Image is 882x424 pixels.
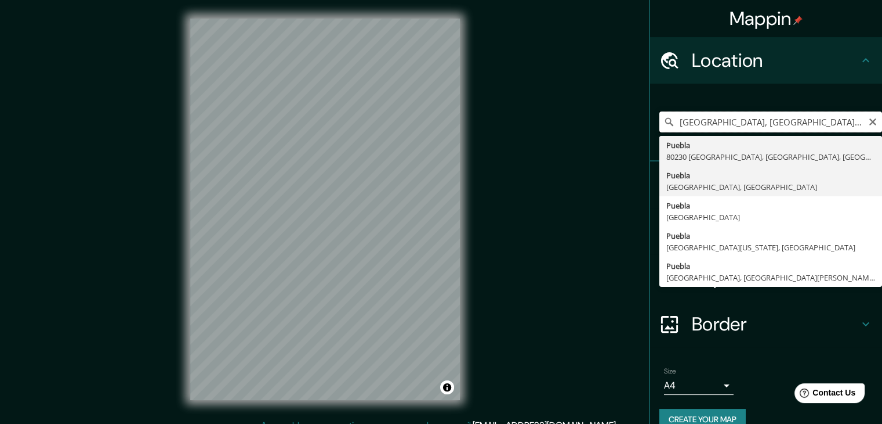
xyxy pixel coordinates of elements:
div: Pins [650,161,882,208]
div: Puebla [666,230,875,242]
div: Layout [650,254,882,301]
h4: Border [692,312,859,336]
div: A4 [664,376,734,395]
div: Border [650,301,882,347]
button: Toggle attribution [440,380,454,394]
input: Pick your city or area [659,112,882,132]
div: [GEOGRAPHIC_DATA], [GEOGRAPHIC_DATA][PERSON_NAME], [GEOGRAPHIC_DATA] [666,272,875,283]
div: Puebla [666,170,875,181]
div: 80230 [GEOGRAPHIC_DATA], [GEOGRAPHIC_DATA], [GEOGRAPHIC_DATA] [666,151,875,163]
div: [GEOGRAPHIC_DATA], [GEOGRAPHIC_DATA] [666,181,875,193]
h4: Mappin [729,7,803,30]
div: Style [650,208,882,254]
iframe: Help widget launcher [779,379,869,411]
div: Puebla [666,139,875,151]
div: [GEOGRAPHIC_DATA][US_STATE], [GEOGRAPHIC_DATA] [666,242,875,253]
h4: Layout [692,266,859,289]
label: Size [664,366,676,376]
canvas: Map [190,19,460,400]
div: Puebla [666,200,875,211]
div: [GEOGRAPHIC_DATA] [666,211,875,223]
button: Clear [868,116,877,127]
h4: Location [692,49,859,72]
div: Location [650,37,882,84]
div: Puebla [666,260,875,272]
img: pin-icon.png [793,16,803,25]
